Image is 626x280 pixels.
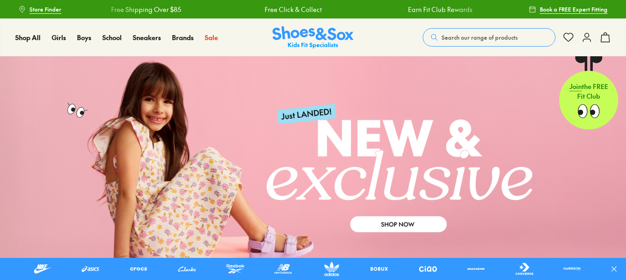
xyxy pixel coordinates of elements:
a: Book a FREE Expert Fitting [529,1,608,18]
a: Shoes & Sox [272,26,354,49]
span: Search our range of products [442,33,518,42]
a: Shop All [15,33,41,42]
iframe: Gorgias live chat messenger [9,218,46,252]
a: Free Shipping Over $85 [106,5,176,14]
button: Search our range of products [423,28,555,47]
p: the FREE Fit Club [559,75,618,109]
span: Join [569,82,582,91]
a: Jointhe FREE Fit Club [559,56,618,130]
img: SNS_Logo_Responsive.svg [272,26,354,49]
a: Sneakers [133,33,161,42]
a: Earn Fit Club Rewards [403,5,467,14]
a: Store Finder [18,1,61,18]
a: Free Click & Collect [259,5,316,14]
a: Sale [205,33,218,42]
a: School [102,33,122,42]
a: Girls [52,33,66,42]
a: Brands [172,33,194,42]
span: Book a FREE Expert Fitting [540,5,608,13]
span: Store Finder [30,5,61,13]
a: Boys [77,33,91,42]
